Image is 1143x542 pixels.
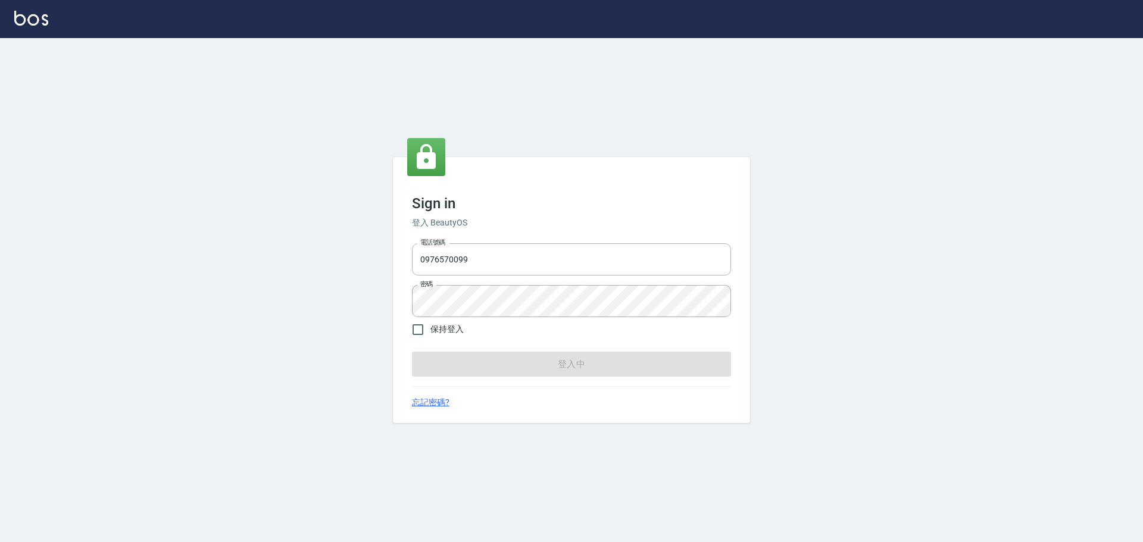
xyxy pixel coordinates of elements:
h6: 登入 BeautyOS [412,217,731,229]
a: 忘記密碼? [412,396,449,409]
span: 保持登入 [430,323,464,336]
img: Logo [14,11,48,26]
label: 電話號碼 [420,238,445,247]
label: 密碼 [420,280,433,289]
h3: Sign in [412,195,731,212]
